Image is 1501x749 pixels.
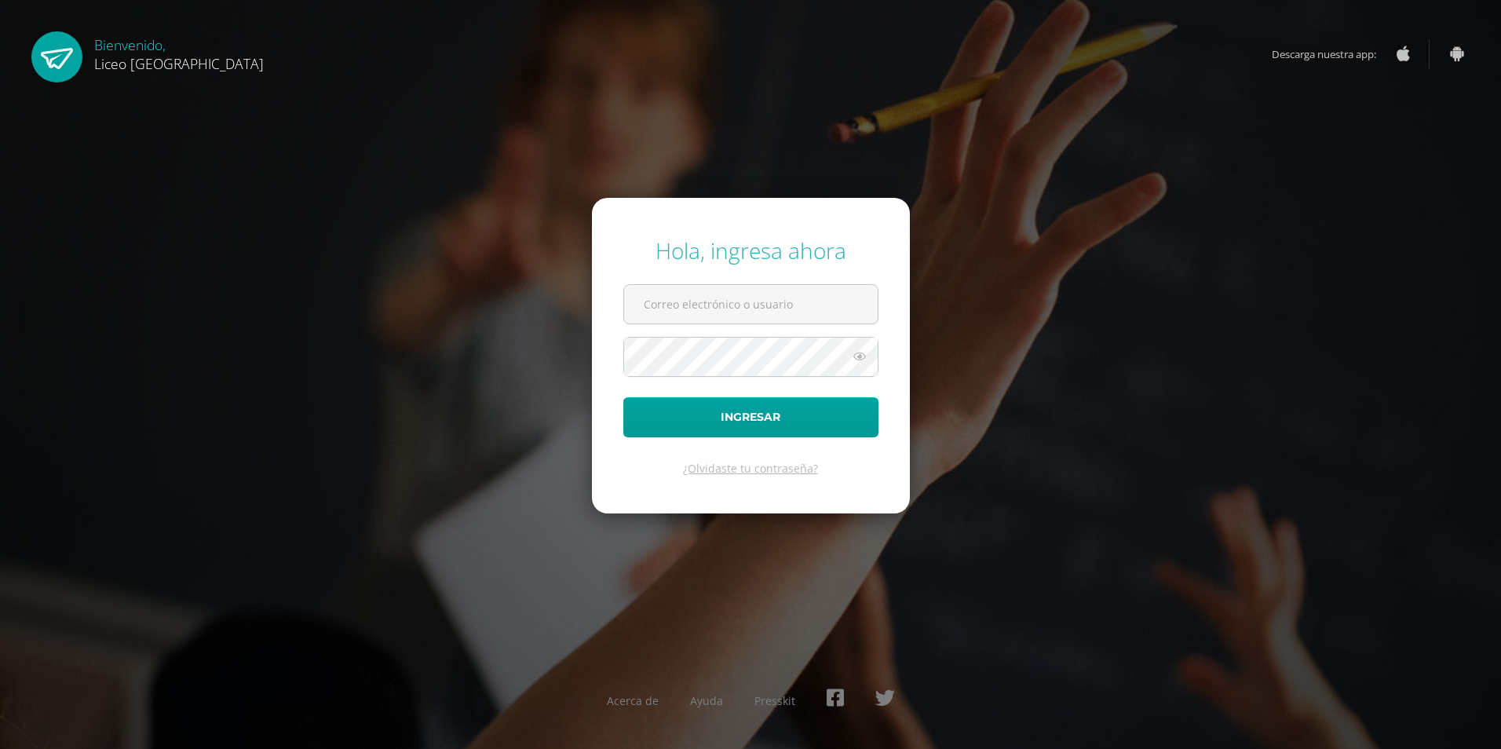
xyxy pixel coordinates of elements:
[683,461,818,476] a: ¿Olvidaste tu contraseña?
[1272,39,1392,69] span: Descarga nuestra app:
[623,236,878,265] div: Hola, ingresa ahora
[94,31,264,73] div: Bienvenido,
[607,693,659,708] a: Acerca de
[94,54,264,73] span: Liceo [GEOGRAPHIC_DATA]
[754,693,795,708] a: Presskit
[624,285,878,323] input: Correo electrónico o usuario
[690,693,723,708] a: Ayuda
[623,397,878,437] button: Ingresar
